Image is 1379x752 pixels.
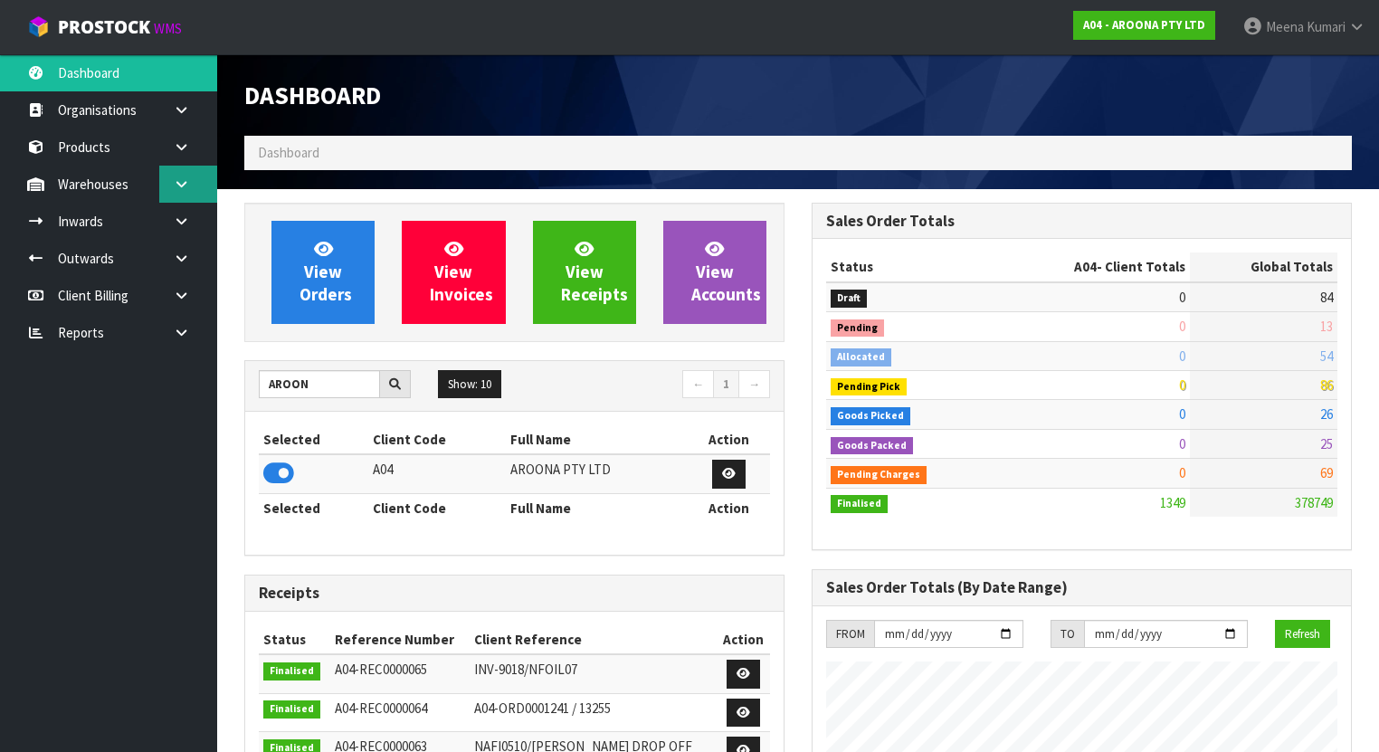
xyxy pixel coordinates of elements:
span: 0 [1179,347,1185,365]
span: INV-9018/NFOIL07 [474,661,577,678]
th: - Client Totals [995,252,1190,281]
span: Dashboard [258,144,319,161]
span: 0 [1179,405,1185,423]
button: Refresh [1275,620,1330,649]
img: cube-alt.png [27,15,50,38]
span: 1349 [1160,494,1185,511]
span: ProStock [58,15,150,39]
span: View Receipts [561,238,628,306]
a: ViewAccounts [663,221,766,324]
span: 86 [1320,376,1333,394]
input: Search clients [259,370,380,398]
th: Full Name [506,425,688,454]
th: Client Reference [470,625,716,654]
span: Draft [831,290,867,308]
a: ViewInvoices [402,221,505,324]
span: Pending [831,319,884,338]
span: A04-REC0000064 [335,700,427,717]
th: Action [688,493,770,522]
span: Pending Pick [831,378,907,396]
h3: Receipts [259,585,770,602]
a: A04 - AROONA PTY LTD [1073,11,1215,40]
span: View Orders [300,238,352,306]
span: Goods Picked [831,407,910,425]
span: Kumari [1307,18,1346,35]
span: 25 [1320,435,1333,452]
span: Finalised [263,662,320,681]
span: A04-REC0000065 [335,661,427,678]
span: View Accounts [691,238,761,306]
div: FROM [826,620,874,649]
div: TO [1051,620,1084,649]
nav: Page navigation [528,370,770,402]
a: ViewReceipts [533,221,636,324]
span: 0 [1179,464,1185,481]
th: Client Code [368,493,505,522]
th: Selected [259,425,368,454]
span: 26 [1320,405,1333,423]
strong: A04 - AROONA PTY LTD [1083,17,1205,33]
span: A04-ORD0001241 / 13255 [474,700,611,717]
span: Pending Charges [831,466,927,484]
small: WMS [154,20,182,37]
span: Meena [1266,18,1304,35]
th: Status [826,252,995,281]
th: Reference Number [330,625,470,654]
span: Finalised [831,495,888,513]
span: 13 [1320,318,1333,335]
h3: Sales Order Totals (By Date Range) [826,579,1337,596]
span: 0 [1179,435,1185,452]
a: 1 [713,370,739,399]
a: ← [682,370,714,399]
a: → [738,370,770,399]
th: Selected [259,493,368,522]
td: AROONA PTY LTD [506,454,688,493]
span: 84 [1320,289,1333,306]
span: Allocated [831,348,891,366]
span: Finalised [263,700,320,719]
span: 69 [1320,464,1333,481]
span: 378749 [1295,494,1333,511]
th: Full Name [506,493,688,522]
h3: Sales Order Totals [826,213,1337,230]
th: Status [259,625,330,654]
th: Action [688,425,770,454]
span: 0 [1179,376,1185,394]
td: A04 [368,454,505,493]
span: A04 [1074,258,1097,275]
th: Action [716,625,770,654]
th: Client Code [368,425,505,454]
button: Show: 10 [438,370,501,399]
span: Goods Packed [831,437,913,455]
span: Dashboard [244,80,381,110]
span: 0 [1179,289,1185,306]
span: View Invoices [430,238,493,306]
a: ViewOrders [271,221,375,324]
th: Global Totals [1190,252,1337,281]
span: 54 [1320,347,1333,365]
span: 0 [1179,318,1185,335]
